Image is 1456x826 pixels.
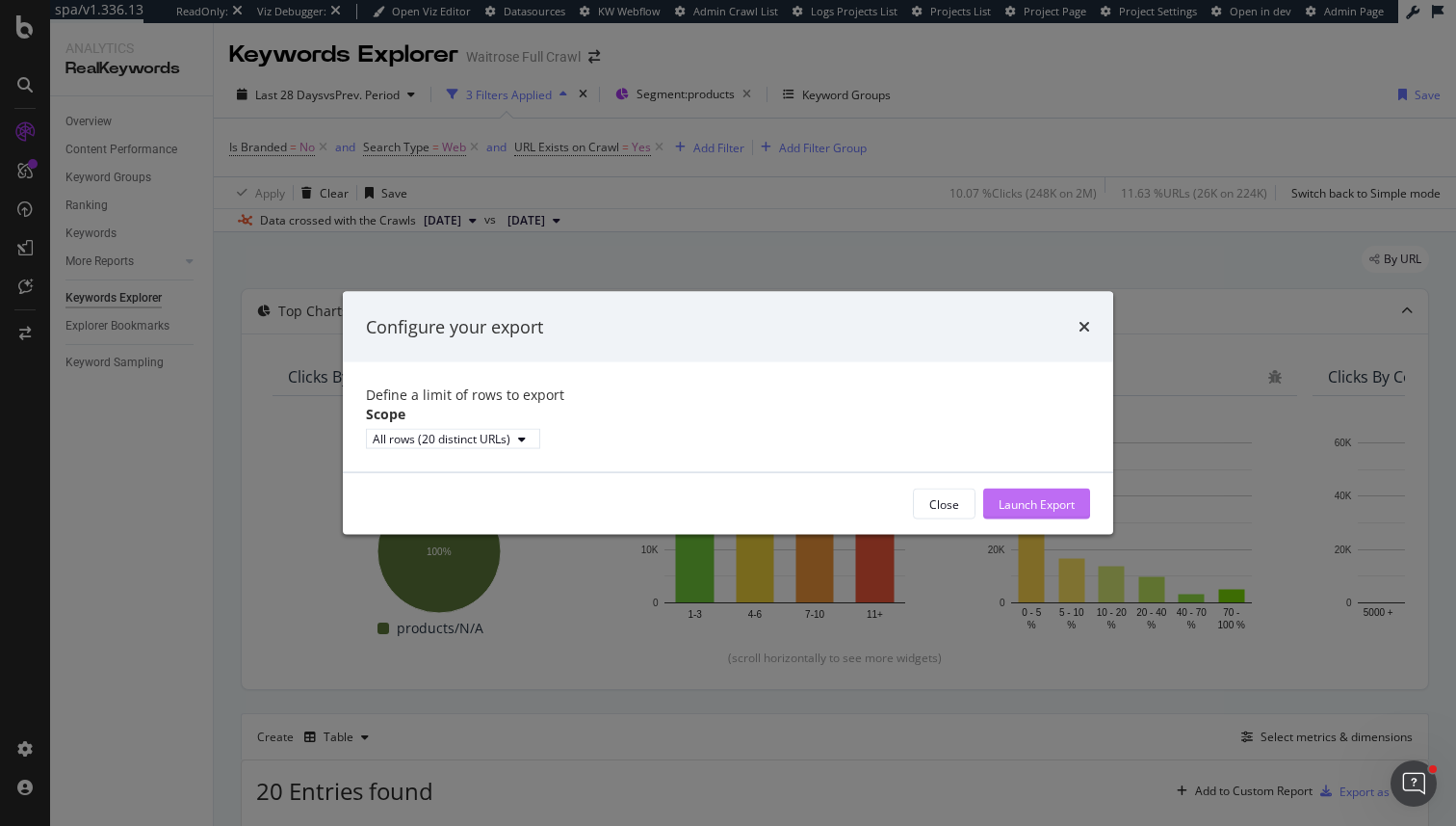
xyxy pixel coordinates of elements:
[366,314,543,339] div: Configure your export
[343,291,1113,535] div: modal
[929,495,959,512] div: Close
[1079,314,1090,339] div: times
[913,489,975,520] button: Close
[983,489,1090,520] button: Launch Export
[999,495,1075,512] div: Launch Export
[1391,760,1437,807] iframe: Intercom live chat
[366,405,405,424] label: Scope
[366,386,1090,405] div: Define a limit of rows to export
[366,429,540,449] button: All rows (20 distinct URLs)
[373,431,510,447] div: All rows (20 distinct URLs)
